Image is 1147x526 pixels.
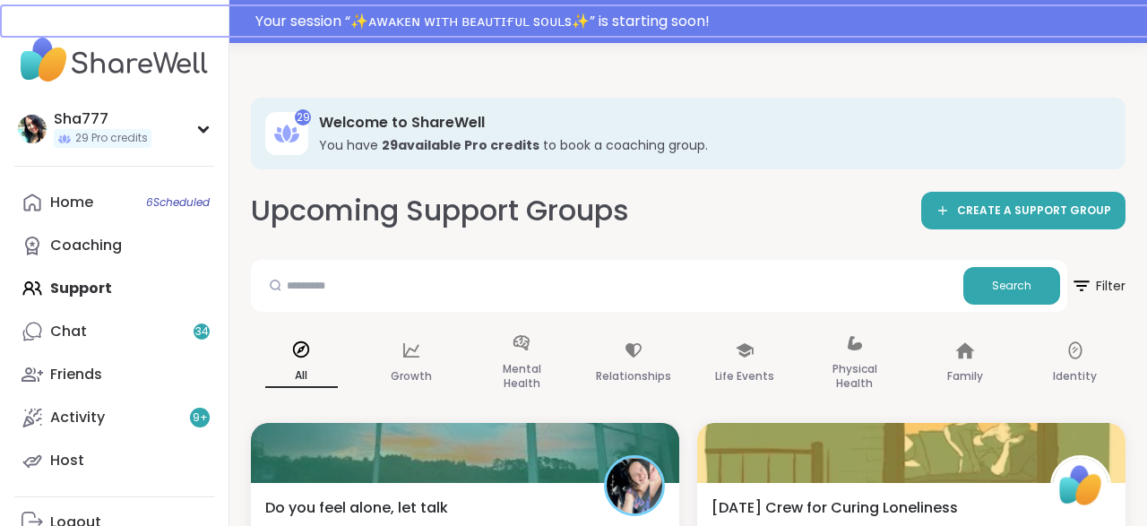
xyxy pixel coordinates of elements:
[14,224,214,267] a: Coaching
[265,497,448,519] span: Do you feel alone, let talk
[50,451,84,470] div: Host
[193,410,208,426] span: 9 +
[50,322,87,341] div: Chat
[295,109,311,125] div: 29
[607,458,662,513] img: pipishay2olivia
[1071,260,1125,312] button: Filter
[715,366,774,387] p: Life Events
[251,191,629,231] h2: Upcoming Support Groups
[711,497,958,519] span: [DATE] Crew for Curing Loneliness
[265,365,338,388] p: All
[195,324,209,340] span: 34
[196,237,211,252] iframe: Spotlight
[146,195,210,210] span: 6 Scheduled
[963,267,1060,305] button: Search
[75,131,148,146] span: 29 Pro credits
[14,396,214,439] a: Activity9+
[54,109,151,129] div: Sha777
[319,113,1100,133] h3: Welcome to ShareWell
[1053,366,1097,387] p: Identity
[14,29,214,91] img: ShareWell Nav Logo
[1071,264,1125,307] span: Filter
[319,136,1100,154] h3: You have to book a coaching group.
[50,236,122,255] div: Coaching
[957,203,1111,219] span: CREATE A SUPPORT GROUP
[14,439,214,482] a: Host
[1053,458,1108,513] img: ShareWell
[50,193,93,212] div: Home
[992,278,1031,294] span: Search
[18,115,47,143] img: Sha777
[14,181,214,224] a: Home6Scheduled
[382,136,539,154] b: 29 available Pro credit s
[947,366,983,387] p: Family
[50,408,105,427] div: Activity
[14,353,214,396] a: Friends
[596,366,671,387] p: Relationships
[486,358,558,394] p: Mental Health
[391,366,432,387] p: Growth
[921,192,1125,229] a: CREATE A SUPPORT GROUP
[50,365,102,384] div: Friends
[818,358,891,394] p: Physical Health
[14,310,214,353] a: Chat34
